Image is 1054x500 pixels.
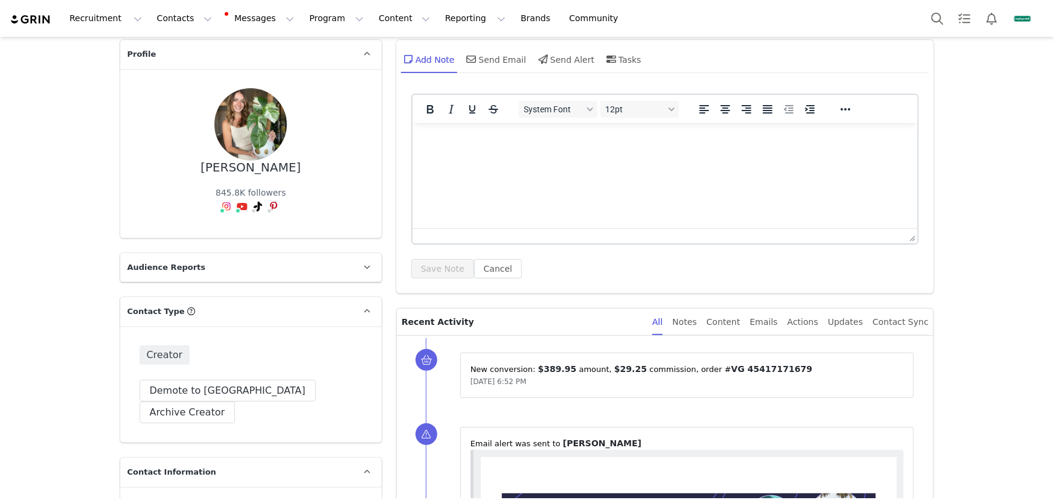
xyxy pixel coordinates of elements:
[127,466,216,478] span: Contact Information
[600,101,679,118] button: Font sizes
[127,261,206,274] span: Audience Reports
[562,5,631,32] a: Community
[605,104,664,114] span: 12pt
[45,220,395,258] p: Why We Need Your Metrics: Providing your content metrics helps us ensure accurate reporting and a...
[69,266,395,279] li: Tracking performance accurately
[401,45,455,74] div: Add Note
[441,101,461,118] button: Italic
[140,345,190,365] span: Creator
[536,45,594,74] div: Send Alert
[524,104,583,114] span: System Font
[873,309,929,336] div: Contact Sync
[69,187,159,211] a: [URL][DOMAIN_NAME]
[45,313,395,325] p: How to Submit Your Metrics:
[828,309,863,336] div: Updates
[140,402,236,423] button: Archive Creator
[69,334,395,347] li: Option 1: Manually enter the metrics into our platform UI.
[302,5,371,32] button: Program
[127,306,185,318] span: Contact Type
[471,377,527,386] span: [DATE] 6:52 PM
[715,101,736,118] button: Align center
[978,5,1005,32] button: Notifications
[563,438,641,448] span: [PERSON_NAME]
[21,111,395,124] p: Hi [PERSON_NAME],
[150,5,219,32] button: Contacts
[788,309,818,336] div: Actions
[513,5,561,32] a: Brands
[140,380,316,402] button: Demote to [GEOGRAPHIC_DATA]
[69,292,395,304] li: Providing insights that can help boost your content's reach
[420,101,440,118] button: Bold
[483,101,504,118] button: Strikethrough
[216,187,286,199] div: 845.8K followers
[519,101,597,118] button: Fonts
[471,437,904,450] p: ⁨Email⁩ alert was sent to ⁨ ⁩
[835,101,856,118] button: Reveal or hide additional toolbar items
[951,5,978,32] a: Tasks
[614,364,647,374] span: $29.25
[371,5,437,32] button: Content
[21,368,395,406] p: Your participation is vital to maintaining the quality and accuracy of the data we use to support...
[413,123,918,228] iframe: Rich Text Area
[45,166,395,179] p: Content Collected: We have identified the following pieces of content you've recently created:
[1013,9,1032,28] img: 15bafd44-9bb5-429c-8f18-59fefa57bfa9.jpg
[694,101,715,118] button: Align left
[538,364,577,374] span: $389.95
[438,5,513,32] button: Reporting
[905,229,917,243] div: Press the Up and Down arrow keys to resize the editor.
[21,36,395,96] img: Grin
[21,414,395,440] p: Thank you for your cooperation and continued collaboration. If you have any questions or need ass...
[69,347,395,359] li: Option 2: Upload a screenshot of your metrics directly to our platform.
[731,364,812,374] span: VG 45417171679
[800,101,820,118] button: Increase indent
[736,101,757,118] button: Align right
[21,132,395,158] p: We're reaching out to let you know that we've successfully collected your latest content, and now...
[62,5,149,32] button: Recruitment
[924,5,951,32] button: Search
[1006,9,1044,28] button: Profile
[652,309,663,336] div: All
[471,363,904,376] p: New conversion: ⁨ ⁩ amount⁨, ⁨ ⁩ commission⁩⁨, order #⁨ ⁩⁩
[779,101,799,118] button: Decrease indent
[10,14,52,25] img: grin logo
[304,187,395,208] a: Upload Metrics
[411,259,474,278] button: Save Note
[220,5,301,32] button: Messages
[604,45,641,74] div: Tasks
[464,45,527,74] div: Send Email
[214,88,287,161] img: 3d352373-34d7-47f0-9c43-bce0be4cc421.jpg
[21,464,395,489] p: Cheers, The GRIN Team
[127,48,156,60] span: Profile
[750,309,778,336] div: Emails
[757,101,778,118] button: Justify
[222,202,231,211] img: instagram.svg
[672,309,696,336] div: Notes
[69,279,395,292] li: Enhancing collaboration opportunities
[474,259,522,278] button: Cancel
[402,309,643,335] p: Recent Activity
[707,309,741,336] div: Content
[201,161,301,175] div: [PERSON_NAME]
[462,101,483,118] button: Underline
